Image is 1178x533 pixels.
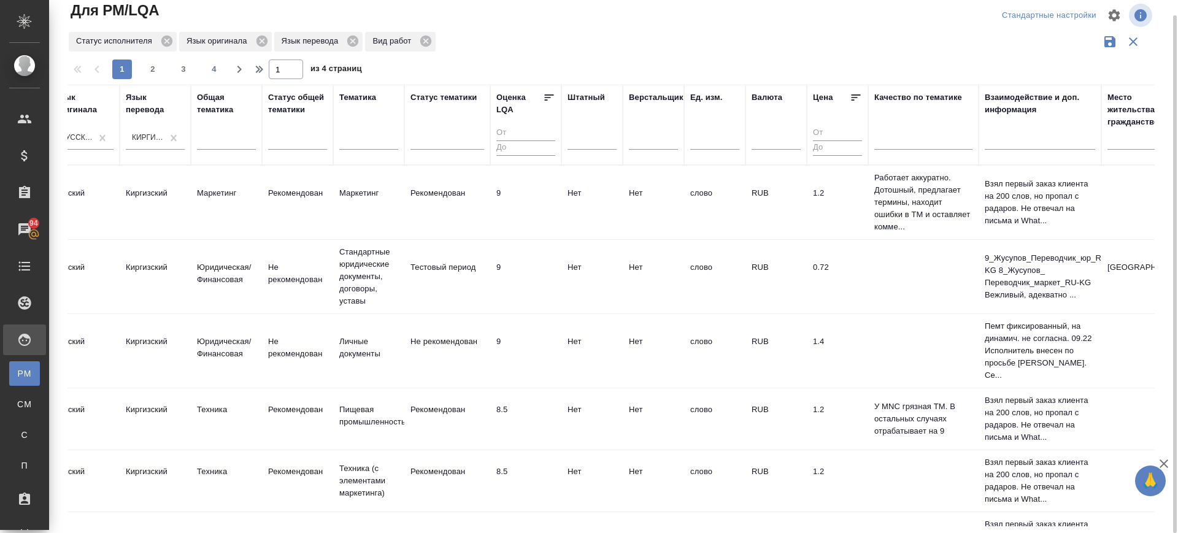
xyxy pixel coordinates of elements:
td: Не рекомендован [262,329,333,372]
td: Нет [561,459,623,502]
td: Не рекомендован [262,255,333,298]
td: Маркетинг [191,181,262,224]
td: Рекомендован [262,397,333,440]
span: 🙏 [1140,468,1161,494]
td: RUB [745,397,807,440]
p: Вид работ [372,35,415,47]
td: Нет [623,329,684,372]
td: 1.2 [807,459,868,502]
div: Язык перевода [126,91,185,116]
div: перевод отличный. Редактура не нужна, корректор/ приемка по качеству может быть нужна [496,466,555,478]
td: Техника [191,397,262,440]
div: Язык перевода [274,32,363,52]
a: PM [9,361,40,386]
div: Оценка LQA [496,91,543,116]
div: перевод отличный. Редактура не нужна, корректор/ приемка по качеству может быть нужна [496,187,555,199]
button: Сохранить фильтры [1098,30,1122,53]
div: Цена [813,91,833,104]
button: 3 [174,59,193,79]
td: Рекомендован [262,459,333,502]
div: Язык оригинала [55,91,114,116]
span: 94 [22,217,45,229]
div: Верстальщик [629,91,683,104]
td: Киргизский [120,181,191,224]
td: Нет [623,459,684,502]
td: Русский [48,397,120,440]
input: От [813,126,862,141]
td: RUB [745,255,807,298]
td: Маркетинг [333,181,404,224]
p: Язык перевода [282,35,343,47]
div: Статус общей тематики [268,91,327,116]
span: Настроить таблицу [1099,1,1129,30]
span: CM [15,398,34,410]
input: От [496,126,555,141]
td: Нет [561,181,623,224]
a: 94 [3,214,46,245]
td: слово [684,397,745,440]
td: RUB [745,181,807,224]
p: Взял первый заказ клиента на 200 слов, но пропал с радаров. Не отвечал на письма и What... [985,178,1095,227]
span: С [15,429,34,441]
td: Рекомендован [404,181,490,224]
span: П [15,459,34,472]
p: Работает аккуратно. Дотошный, предлагает термины, находит ошибки в ТМ и оставляет комме... [874,172,972,233]
td: слово [684,329,745,372]
td: Рекомендован [262,181,333,224]
div: перевод отличный. Редактура не нужна, корректор/ приемка по качеству может быть нужна [496,261,555,274]
button: 4 [204,59,224,79]
div: Статус тематики [410,91,477,104]
div: Штатный [568,91,605,104]
td: Нет [623,397,684,440]
div: Вид работ [365,32,436,52]
div: Русский [61,132,93,143]
input: До [813,140,862,156]
div: Валюта [752,91,782,104]
span: PM [15,367,34,380]
td: слово [684,459,745,502]
td: Нет [623,181,684,224]
div: split button [999,6,1099,25]
input: До [496,140,555,156]
p: Взял первый заказ клиента на 200 слов, но пропал с радаров. Не отвечал на письма и What... [985,394,1095,443]
td: 1.4 [807,329,868,372]
a: С [9,423,40,447]
span: из 4 страниц [310,61,362,79]
p: Язык оригинала [187,35,252,47]
td: слово [684,255,745,298]
td: Русский [48,329,120,372]
span: Для PM/LQA [67,1,159,20]
p: У MNC грязная ТМ. В остальных случаях отрабатывает на 9 [874,401,972,437]
td: Рекомендован [404,397,490,440]
td: 1.2 [807,181,868,224]
p: Пемт фиксированный, на динамич. не согласна. 09.22 Исполнитель внесен по просьбе [PERSON_NAME]. С... [985,320,1095,382]
div: Взаимодействие и доп. информация [985,91,1095,116]
div: Язык оригинала [179,32,272,52]
div: перевод отличный. Редактура не нужна, корректор/ приемка по качеству может быть нужна [496,404,555,416]
div: Киргизский [132,132,164,143]
div: Общая тематика [197,91,256,116]
td: слово [684,181,745,224]
span: Посмотреть информацию [1129,4,1155,27]
td: Нет [561,329,623,372]
td: Тестовый период [404,255,490,298]
button: Сбросить фильтры [1122,30,1145,53]
td: Киргизский [120,397,191,440]
div: Тематика [339,91,376,104]
span: 4 [204,63,224,75]
td: Нет [623,255,684,298]
td: Русский [48,459,120,502]
span: 3 [174,63,193,75]
div: Статус исполнителя [69,32,177,52]
div: Качество по тематике [874,91,962,104]
td: Техника [191,459,262,502]
td: Нет [561,255,623,298]
td: RUB [745,459,807,502]
td: Киргизский [120,255,191,298]
td: Юридическая/Финансовая [191,329,262,372]
td: 1.2 [807,397,868,440]
td: Не рекомендован [404,329,490,372]
td: Стандартные юридические документы, договоры, уставы [333,240,404,313]
td: Русский [48,255,120,298]
td: Личные документы [333,329,404,372]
